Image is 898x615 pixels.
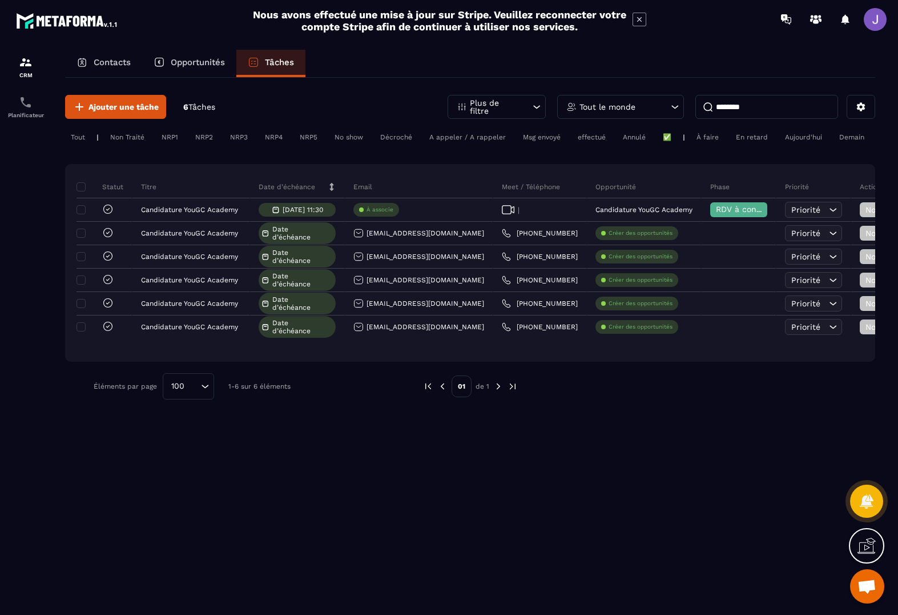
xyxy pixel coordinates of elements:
[3,112,49,118] p: Planificateur
[572,130,611,144] div: effectué
[283,206,323,214] p: [DATE] 11:30
[228,382,291,390] p: 1-6 sur 6 éléments
[171,57,225,67] p: Opportunités
[374,130,418,144] div: Décroché
[710,182,730,191] p: Phase
[353,182,372,191] p: Email
[329,130,369,144] div: No show
[791,252,820,261] span: Priorité
[508,381,518,392] img: next
[94,57,131,67] p: Contacts
[94,382,157,390] p: Éléments par page
[791,299,820,308] span: Priorité
[517,130,566,144] div: Msg envoyé
[609,276,673,284] p: Créer des opportunités
[19,95,33,109] img: scheduler
[236,50,305,77] a: Tâches
[141,206,238,214] p: Candidature YouGC Academy
[779,130,828,144] div: Aujourd'hui
[791,275,820,285] span: Priorité
[141,182,156,191] p: Titre
[272,225,333,241] span: Date d’échéance
[502,299,578,308] a: [PHONE_NUMBER]
[224,130,253,144] div: NRP3
[163,373,214,400] div: Search for option
[252,9,627,33] h2: Nous avons effectué une mise à jour sur Stripe. Veuillez reconnecter votre compte Stripe afin de ...
[88,101,159,113] span: Ajouter une tâche
[850,569,884,604] div: Ouvrir le chat
[65,50,142,77] a: Contacts
[104,130,150,144] div: Non Traité
[657,130,677,144] div: ✅
[617,130,651,144] div: Annulé
[190,130,219,144] div: NRP2
[452,376,472,397] p: 01
[437,381,448,392] img: prev
[65,130,91,144] div: Tout
[3,47,49,87] a: formationformationCRM
[188,380,198,393] input: Search for option
[493,381,504,392] img: next
[502,322,578,332] a: [PHONE_NUMBER]
[294,130,323,144] div: NRP5
[141,299,238,307] p: Candidature YouGC Academy
[367,206,393,214] p: À associe
[730,130,774,144] div: En retard
[141,323,238,331] p: Candidature YouGC Academy
[595,206,692,214] p: Candidature YouGC Academy
[609,253,673,261] p: Créer des opportunités
[141,253,238,261] p: Candidature YouGC Academy
[156,130,184,144] div: NRP1
[791,229,820,238] span: Priorité
[167,380,188,393] span: 100
[791,205,820,214] span: Priorité
[79,182,123,191] p: Statut
[609,299,673,307] p: Créer des opportunités
[142,50,236,77] a: Opportunités
[502,182,560,191] p: Meet / Téléphone
[860,182,881,191] p: Action
[785,182,809,191] p: Priorité
[272,272,333,288] span: Date d’échéance
[3,87,49,127] a: schedulerschedulerPlanificateur
[502,252,578,261] a: [PHONE_NUMBER]
[265,57,294,67] p: Tâches
[791,322,820,332] span: Priorité
[683,133,685,141] p: |
[16,10,119,31] img: logo
[518,206,520,214] span: |
[833,130,870,144] div: Demain
[19,55,33,69] img: formation
[470,99,520,115] p: Plus de filtre
[141,229,238,237] p: Candidature YouGC Academy
[183,102,215,113] p: 6
[272,249,333,265] span: Date d’échéance
[502,275,578,285] a: [PHONE_NUMBER]
[579,103,635,111] p: Tout le monde
[259,182,315,191] p: Date d’échéance
[609,229,673,237] p: Créer des opportunités
[188,102,215,111] span: Tâches
[595,182,636,191] p: Opportunité
[272,295,333,312] span: Date d’échéance
[476,382,489,391] p: de 1
[259,130,288,144] div: NRP4
[3,72,49,78] p: CRM
[423,381,433,392] img: prev
[502,229,578,238] a: [PHONE_NUMBER]
[691,130,724,144] div: À faire
[141,276,238,284] p: Candidature YouGC Academy
[96,133,99,141] p: |
[272,319,333,335] span: Date d’échéance
[609,323,673,331] p: Créer des opportunités
[424,130,512,144] div: A appeler / A rappeler
[716,205,790,214] span: RDV à confimer ❓
[65,95,166,119] button: Ajouter une tâche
